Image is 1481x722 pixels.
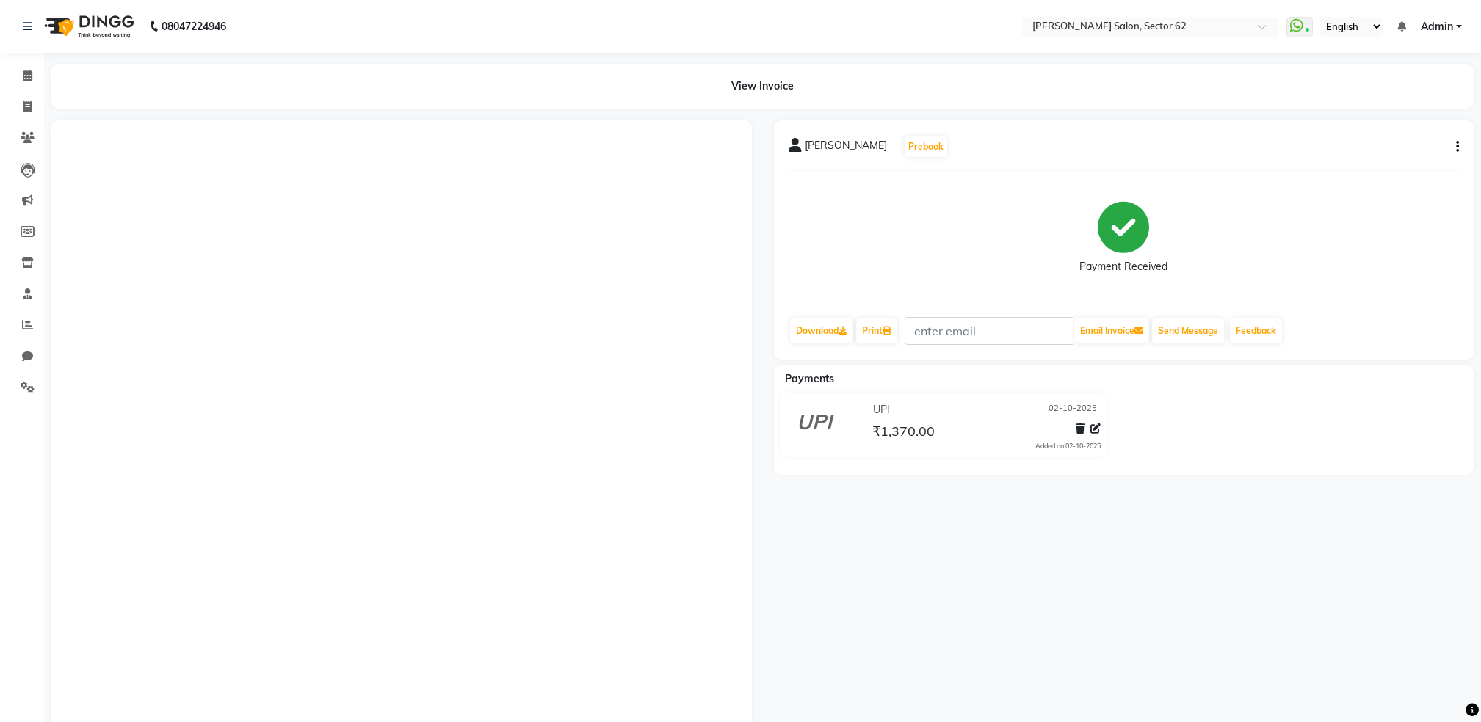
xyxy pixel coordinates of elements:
div: Payment Received [1079,259,1167,274]
span: Admin [1421,19,1453,34]
div: View Invoice [51,64,1474,109]
img: logo [37,6,138,47]
span: Payments [785,372,834,385]
div: Added on 02-10-2025 [1035,441,1101,451]
span: UPI [873,402,890,417]
button: Send Message [1152,318,1224,343]
b: 08047224946 [162,6,226,47]
span: 02-10-2025 [1049,402,1097,417]
a: Download [790,318,853,343]
span: ₹1,370.00 [872,423,935,443]
button: Email Invoice [1074,318,1149,343]
button: Prebook [905,136,947,157]
a: Feedback [1230,318,1282,343]
a: Print [856,318,897,343]
span: [PERSON_NAME] [805,138,887,158]
input: enter email [905,317,1073,345]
